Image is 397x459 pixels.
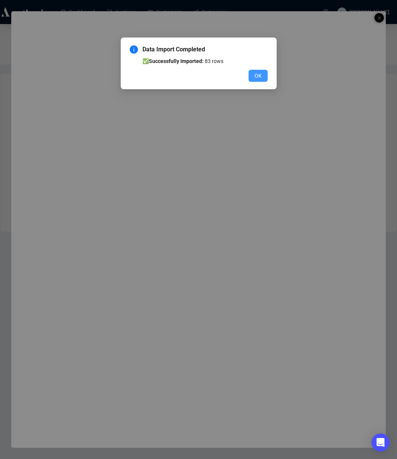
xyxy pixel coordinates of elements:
[130,45,138,54] span: info-circle
[255,72,262,80] span: OK
[249,70,268,82] button: OK
[149,58,204,64] b: Successfully Imported:
[142,45,268,54] span: Data Import Completed
[142,57,268,65] li: ✅ 83 rows
[372,433,390,451] div: Open Intercom Messenger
